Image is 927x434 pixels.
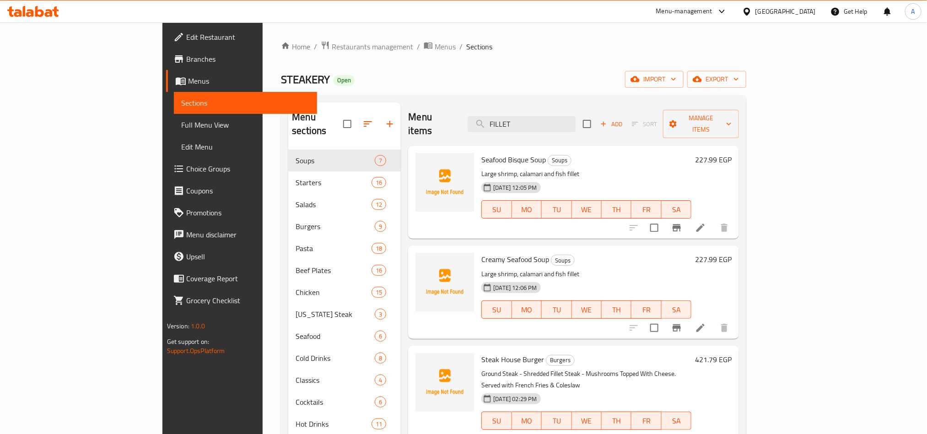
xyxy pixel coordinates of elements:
span: 11 [372,420,386,429]
span: Sort sections [357,113,379,135]
div: items [375,221,386,232]
button: Add section [379,113,401,135]
span: SA [665,414,688,428]
button: Manage items [663,110,739,138]
a: Full Menu View [174,114,317,136]
span: Manage items [670,113,732,135]
span: Full Menu View [181,119,310,130]
span: Select to update [645,318,664,338]
span: 16 [372,266,386,275]
div: items [372,177,386,188]
button: TU [542,300,571,319]
button: TH [602,300,631,319]
span: MO [516,203,538,216]
p: Large shrimp, calamari and fish fillet [481,268,691,280]
button: MO [512,412,542,430]
span: SA [665,303,688,316]
img: Seafood Bisque Soup [415,153,474,212]
button: WE [572,412,602,430]
span: 15 [372,288,386,297]
span: [US_STATE] Steak [296,309,375,320]
a: Menus [166,70,317,92]
span: Version: [167,320,189,332]
div: Classics [296,375,375,386]
li: / [417,41,420,52]
span: Starters [296,177,372,188]
div: items [372,199,386,210]
button: FR [631,412,661,430]
a: Menus [424,41,456,53]
nav: breadcrumb [281,41,746,53]
a: Edit menu item [695,322,706,333]
span: Steak House Burger [481,353,544,366]
span: export [695,74,739,85]
a: Restaurants management [321,41,413,53]
span: Beef Plates [296,265,372,276]
span: TH [605,203,628,216]
div: Cocktails [296,396,375,407]
span: Edit Restaurant [186,32,310,43]
a: Promotions [166,202,317,224]
span: Burgers [546,355,574,365]
span: 4 [375,376,386,385]
span: 8 [375,354,386,363]
div: Classics4 [288,369,401,391]
h6: 227.99 EGP [695,153,732,166]
img: Steak House Burger [415,353,474,412]
span: Branches [186,54,310,64]
span: Select all sections [338,114,357,134]
button: delete [713,217,735,239]
a: Edit Restaurant [166,26,317,48]
span: TH [605,303,628,316]
button: WE [572,300,602,319]
span: Burgers [296,221,375,232]
button: SA [662,200,691,219]
button: Branch-specific-item [666,217,688,239]
li: / [459,41,463,52]
span: Select section first [626,117,663,131]
span: A [911,6,915,16]
span: Creamy Seafood Soup [481,252,549,266]
span: Sections [466,41,492,52]
div: items [372,243,386,254]
div: Menu-management [656,6,712,17]
span: WE [576,203,598,216]
span: Choice Groups [186,163,310,174]
span: FR [635,303,658,316]
span: TU [545,303,568,316]
div: Salads12 [288,193,401,215]
div: Burgers9 [288,215,401,237]
div: items [372,287,386,298]
span: Chicken [296,287,372,298]
button: SU [481,412,512,430]
span: [DATE] 02:29 PM [490,395,540,403]
a: Support.OpsPlatform [167,345,225,357]
a: Choice Groups [166,158,317,180]
span: Soups [548,155,571,166]
span: Hot Drinks [296,418,372,429]
button: import [625,71,684,88]
a: Edit menu item [695,222,706,233]
a: Sections [174,92,317,114]
a: Grocery Checklist [166,289,317,311]
div: Pasta18 [288,237,401,259]
span: [DATE] 12:05 PM [490,183,540,192]
a: Coupons [166,180,317,202]
div: Beef Plates16 [288,259,401,281]
span: import [632,74,676,85]
div: items [375,331,386,342]
span: Select section [577,114,597,134]
input: search [468,116,576,132]
span: TH [605,414,628,428]
h2: Menu sections [292,110,343,138]
span: MO [516,414,538,428]
span: Promotions [186,207,310,218]
button: TU [542,200,571,219]
h2: Menu items [408,110,457,138]
button: SU [481,300,512,319]
span: SU [485,203,508,216]
span: MO [516,303,538,316]
div: [GEOGRAPHIC_DATA] [755,6,816,16]
span: Get support on: [167,336,209,348]
span: Seafood Bisque Soup [481,153,546,166]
